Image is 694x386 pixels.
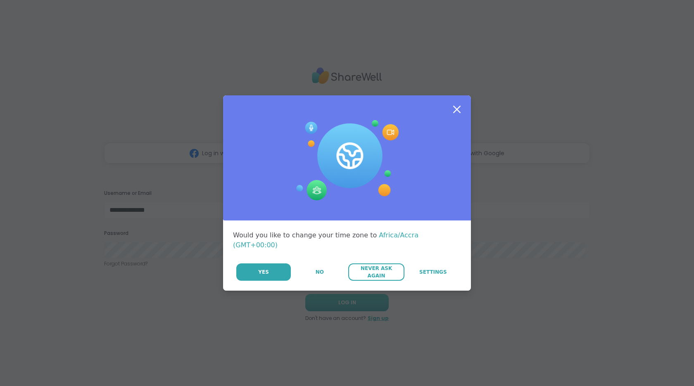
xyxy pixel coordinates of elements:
span: No [316,268,324,276]
a: Settings [405,263,461,281]
button: No [292,263,347,281]
img: Session Experience [295,120,399,201]
button: Never Ask Again [348,263,404,281]
span: Never Ask Again [352,265,400,279]
span: Settings [419,268,447,276]
button: Yes [236,263,291,281]
span: Yes [258,268,269,276]
div: Would you like to change your time zone to [233,230,461,250]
